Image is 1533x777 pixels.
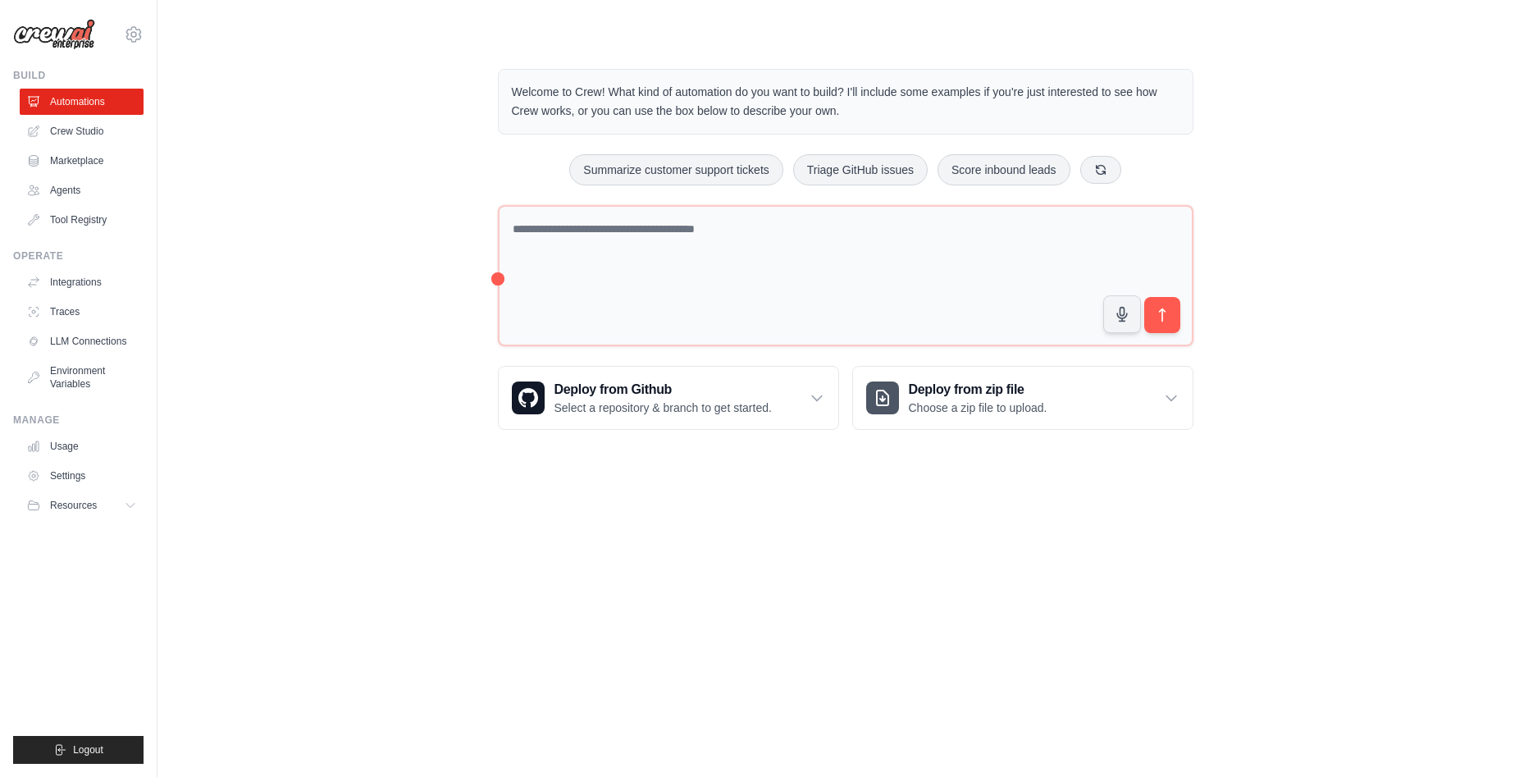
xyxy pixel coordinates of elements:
[909,400,1047,416] p: Choose a zip file to upload.
[13,736,144,764] button: Logout
[554,400,772,416] p: Select a repository & branch to get started.
[20,118,144,144] a: Crew Studio
[909,380,1047,400] h3: Deploy from zip file
[512,83,1179,121] p: Welcome to Crew! What kind of automation do you want to build? I'll include some examples if you'...
[20,207,144,233] a: Tool Registry
[13,414,144,427] div: Manage
[20,89,144,115] a: Automations
[50,499,97,512] span: Resources
[20,358,144,397] a: Environment Variables
[20,433,144,459] a: Usage
[20,492,144,519] button: Resources
[20,463,144,489] a: Settings
[793,154,928,185] button: Triage GitHub issues
[938,154,1070,185] button: Score inbound leads
[20,148,144,174] a: Marketplace
[73,743,103,756] span: Logout
[13,69,144,82] div: Build
[20,328,144,354] a: LLM Connections
[20,299,144,325] a: Traces
[20,269,144,295] a: Integrations
[13,249,144,263] div: Operate
[569,154,782,185] button: Summarize customer support tickets
[20,177,144,203] a: Agents
[13,19,95,50] img: Logo
[554,380,772,400] h3: Deploy from Github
